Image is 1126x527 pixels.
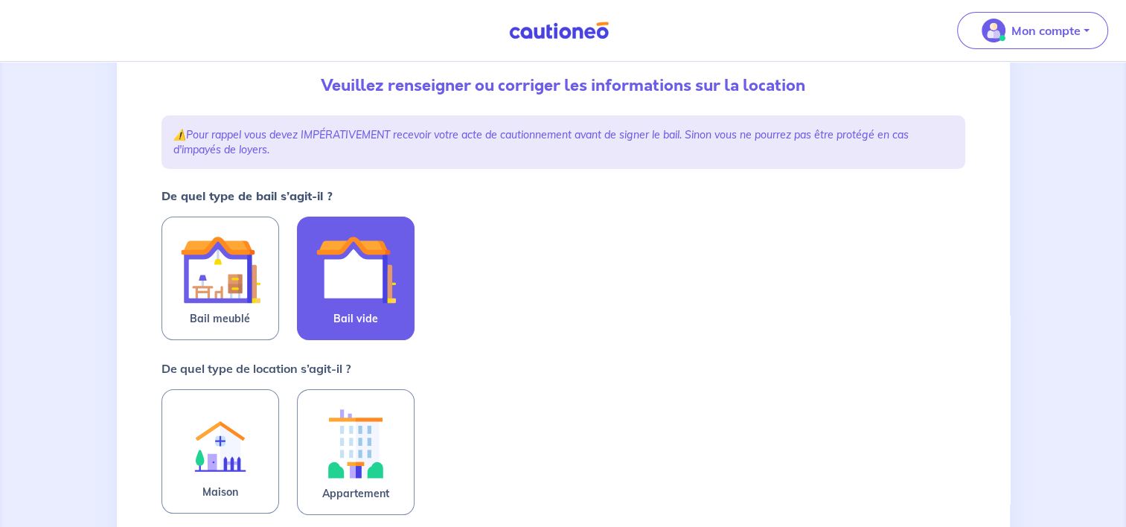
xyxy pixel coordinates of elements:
span: Appartement [322,485,389,502]
img: Cautioneo [503,22,615,40]
img: illu_account_valid_menu.svg [982,19,1005,42]
strong: De quel type de bail s’agit-il ? [161,188,333,203]
em: Pour rappel vous devez IMPÉRATIVEMENT recevoir votre acte de cautionnement avant de signer le bai... [173,128,909,156]
img: illu_apartment.svg [316,402,396,485]
span: Bail vide [333,310,378,328]
p: Veuillez renseigner ou corriger les informations sur la location [161,74,965,98]
button: illu_account_valid_menu.svgMon compte [957,12,1108,49]
span: Bail meublé [190,310,250,328]
span: Maison [202,483,238,501]
p: Mon compte [1011,22,1081,39]
p: De quel type de location s’agit-il ? [161,360,351,377]
p: ⚠️ [173,127,953,157]
img: illu_furnished_lease.svg [180,229,260,310]
img: illu_empty_lease.svg [316,229,396,310]
img: illu_rent.svg [180,402,260,483]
